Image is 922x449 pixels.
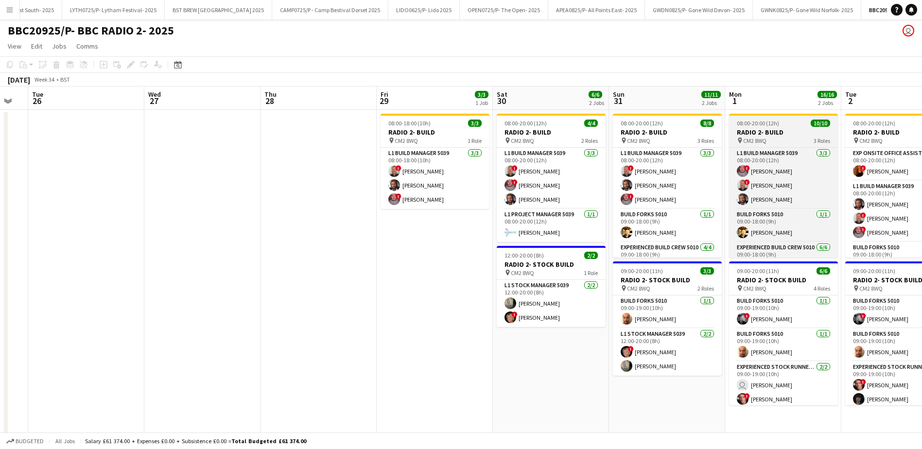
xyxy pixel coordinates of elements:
span: CM2 8WQ [511,269,534,276]
span: Budgeted [16,438,44,445]
a: View [4,40,25,52]
span: ! [744,179,750,185]
span: ! [512,165,518,171]
span: 2/2 [584,252,598,259]
span: CM2 8WQ [859,285,883,292]
button: Budgeted [5,436,45,447]
span: 08:00-20:00 (12h) [737,120,779,127]
span: ! [860,165,866,171]
span: Fri [381,90,388,99]
span: 12:00-20:00 (8h) [504,252,544,259]
app-card-role: L1 Project Manager 50391/108:00-20:00 (12h)[PERSON_NAME] [497,209,606,242]
app-card-role: Build Forks 50101/109:00-18:00 (9h)[PERSON_NAME] [613,209,722,242]
app-job-card: 08:00-20:00 (12h)10/10RADIO 2- BUILD CM2 8WQ3 RolesL1 Build Manager 50393/308:00-20:00 (12h)![PER... [729,114,838,258]
app-card-role: L1 Build Manager 50393/308:00-20:00 (12h)![PERSON_NAME]![PERSON_NAME][PERSON_NAME] [729,148,838,209]
span: 1 Role [584,269,598,276]
span: ! [628,193,634,199]
span: 08:00-20:00 (12h) [504,120,547,127]
span: CM2 8WQ [395,137,418,144]
div: 2 Jobs [702,99,720,106]
span: CM2 8WQ [859,137,883,144]
span: Sat [497,90,507,99]
div: 2 Jobs [818,99,836,106]
app-card-role: Build Forks 50101/109:00-19:00 (10h)[PERSON_NAME] [729,328,838,362]
span: 30 [495,95,507,106]
span: 11/11 [701,91,721,98]
span: 3 Roles [697,137,714,144]
span: 4 Roles [814,285,830,292]
h3: RADIO 2- BUILD [381,128,489,137]
span: ! [860,379,866,385]
span: 3/3 [475,91,488,98]
span: 09:00-20:00 (11h) [737,267,779,275]
div: 09:00-20:00 (11h)6/6RADIO 2- STOCK BUILD CM2 8WQ4 RolesBuild Forks 50101/109:00-19:00 (10h)![PERS... [729,261,838,405]
app-job-card: 08:00-20:00 (12h)4/4RADIO 2- BUILD CM2 8WQ2 RolesL1 Build Manager 50393/308:00-20:00 (12h)![PERSO... [497,114,606,242]
span: Comms [76,42,98,51]
span: Tue [32,90,43,99]
span: 3/3 [700,267,714,275]
span: Tue [845,90,856,99]
span: 2 [844,95,856,106]
span: Sun [613,90,625,99]
span: Edit [31,42,42,51]
h3: RADIO 2- STOCK BUILD [729,276,838,284]
span: ! [512,179,518,185]
a: Jobs [48,40,70,52]
span: CM2 8WQ [743,137,766,144]
span: Week 34 [32,76,56,83]
button: OPEN0725/P- The Open- 2025 [460,0,548,19]
span: ! [628,346,634,352]
span: View [8,42,21,51]
h3: RADIO 2- BUILD [613,128,722,137]
span: 28 [263,95,277,106]
span: Total Budgeted £61 374.00 [231,437,306,445]
div: BST [60,76,70,83]
app-card-role: Experienced Build Crew 50106/609:00-18:00 (9h) [729,242,838,345]
button: BST BREW [GEOGRAPHIC_DATA] 2025 [165,0,272,19]
app-card-role: Build Forks 50101/109:00-19:00 (10h)![PERSON_NAME] [729,295,838,328]
app-card-role: L1 Build Manager 50393/308:00-20:00 (12h)![PERSON_NAME]![PERSON_NAME][PERSON_NAME] [497,148,606,209]
app-job-card: 12:00-20:00 (8h)2/2RADIO 2- STOCK BUILD CM2 8WQ1 RoleL1 Stock Manager 50392/212:00-20:00 (8h)[PER... [497,246,606,327]
span: 2 Roles [697,285,714,292]
span: 6/6 [817,267,830,275]
h3: RADIO 2- BUILD [497,128,606,137]
app-card-role: Experienced Build Crew 50104/409:00-18:00 (9h) [613,242,722,317]
div: [DATE] [8,75,30,85]
div: Salary £61 374.00 + Expenses £0.00 + Subsistence £0.00 = [85,437,306,445]
span: CM2 8WQ [743,285,766,292]
span: ! [628,165,634,171]
span: 1 Role [468,137,482,144]
app-card-role: L1 Stock Manager 50392/212:00-20:00 (8h)[PERSON_NAME]![PERSON_NAME] [497,280,606,327]
span: ! [396,165,401,171]
span: CM2 8WQ [627,285,650,292]
span: ! [860,226,866,232]
span: ! [860,313,866,319]
h3: RADIO 2- BUILD [729,128,838,137]
button: APEA0825/P- All Points East- 2025 [548,0,645,19]
span: 3/3 [468,120,482,127]
button: LIDO0625/P- Lido 2025 [388,0,460,19]
app-job-card: 08:00-18:00 (10h)3/3RADIO 2- BUILD CM2 8WQ1 RoleL1 Build Manager 50393/308:00-18:00 (10h)![PERSON... [381,114,489,209]
span: 10/10 [811,120,830,127]
a: Edit [27,40,46,52]
span: 4/4 [584,120,598,127]
span: 09:00-20:00 (11h) [621,267,663,275]
span: 31 [611,95,625,106]
app-card-role: Build Forks 50101/109:00-19:00 (10h)[PERSON_NAME] [613,295,722,328]
span: Wed [148,90,161,99]
app-user-avatar: Grace Shorten [903,25,914,36]
span: ! [860,212,866,218]
span: 29 [379,95,388,106]
span: ! [396,193,401,199]
app-job-card: 08:00-20:00 (12h)8/8RADIO 2- BUILD CM2 8WQ3 RolesL1 Build Manager 50393/308:00-20:00 (12h)![PERSO... [613,114,722,258]
h1: BBC20925/P- BBC RADIO 2- 2025 [8,23,174,38]
div: 1 Job [475,99,488,106]
span: CM2 8WQ [511,137,534,144]
div: 2 Jobs [589,99,604,106]
span: 6/6 [589,91,602,98]
app-card-role: L1 Build Manager 50393/308:00-20:00 (12h)![PERSON_NAME][PERSON_NAME]![PERSON_NAME] [613,148,722,209]
span: ! [512,311,518,317]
